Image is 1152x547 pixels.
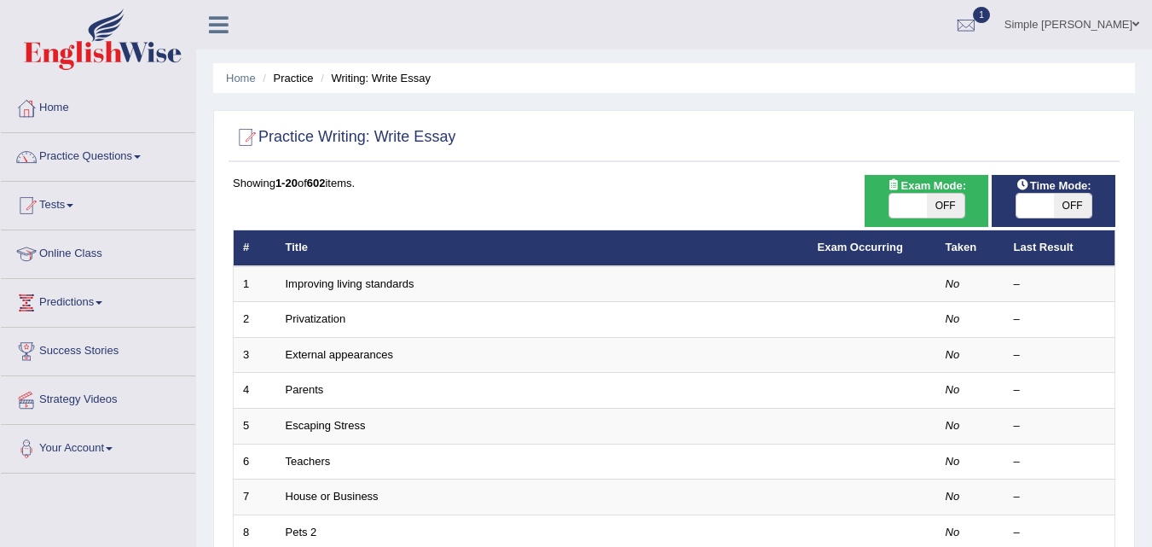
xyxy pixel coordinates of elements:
a: Strategy Videos [1,376,195,419]
div: Show exams occurring in exams [865,175,988,227]
th: Title [276,230,808,266]
span: Time Mode: [1010,177,1098,195]
em: No [946,419,960,432]
span: OFF [1054,194,1091,218]
em: No [946,348,960,361]
a: External appearances [286,348,393,361]
span: 1 [973,7,990,23]
a: Success Stories [1,328,195,370]
a: Practice Questions [1,133,195,176]
b: 602 [307,177,326,189]
td: 5 [234,409,276,445]
li: Writing: Write Essay [316,70,431,86]
a: Teachers [286,455,331,468]
em: No [946,312,960,325]
em: No [946,455,960,468]
th: Last Result [1004,230,1115,266]
a: Exam Occurring [818,241,903,253]
td: 2 [234,302,276,338]
a: Your Account [1,425,195,468]
a: Pets 2 [286,526,317,538]
a: Home [1,84,195,127]
li: Practice [258,70,313,86]
em: No [946,277,960,290]
div: – [1014,276,1106,293]
span: Exam Mode: [880,177,972,195]
span: OFF [927,194,964,218]
em: No [946,526,960,538]
a: Parents [286,383,324,396]
td: 6 [234,444,276,480]
b: 1-20 [275,177,298,189]
div: – [1014,382,1106,399]
td: 1 [234,266,276,302]
div: – [1014,418,1106,434]
th: Taken [936,230,1004,266]
a: Predictions [1,279,195,322]
a: House or Business [286,490,379,503]
td: 7 [234,480,276,515]
div: – [1014,311,1106,328]
div: – [1014,347,1106,364]
div: – [1014,454,1106,470]
em: No [946,490,960,503]
td: 3 [234,337,276,373]
div: – [1014,489,1106,505]
td: 4 [234,373,276,409]
a: Tests [1,182,195,224]
div: – [1014,525,1106,541]
a: Home [226,72,256,84]
em: No [946,383,960,396]
th: # [234,230,276,266]
a: Improving living standards [286,277,414,290]
a: Privatization [286,312,346,325]
h2: Practice Writing: Write Essay [233,125,455,150]
a: Online Class [1,230,195,273]
a: Escaping Stress [286,419,366,432]
div: Showing of items. [233,175,1115,191]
